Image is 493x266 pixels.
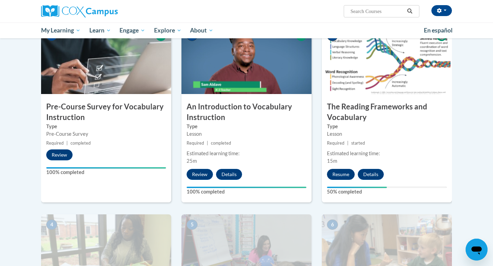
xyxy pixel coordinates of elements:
iframe: Button to launch messaging window [466,239,488,261]
span: Explore [154,26,181,35]
input: Search Courses [350,7,405,15]
span: Engage [119,26,145,35]
span: Required [327,141,344,146]
span: Learn [89,26,111,35]
a: Explore [150,23,186,38]
a: My Learning [37,23,85,38]
span: En español [424,27,453,34]
a: About [186,23,218,38]
img: Course Image [322,26,452,94]
label: 100% completed [46,169,166,176]
span: | [207,141,208,146]
h3: The Reading Frameworks and Vocabulary [322,102,452,123]
button: Search [405,7,415,15]
div: Your progress [187,187,306,188]
a: Learn [85,23,115,38]
button: Review [187,169,213,180]
button: Resume [327,169,355,180]
img: Cox Campus [41,5,118,17]
img: Course Image [181,26,312,94]
span: | [66,141,68,146]
span: Required [46,141,64,146]
div: Your progress [327,187,387,188]
label: Type [187,123,306,130]
h3: Pre-Course Survey for Vocabulary Instruction [41,102,171,123]
span: 5 [187,220,198,230]
img: Course Image [41,26,171,94]
button: Review [46,149,73,160]
label: 100% completed [187,188,306,196]
button: Details [358,169,384,180]
div: Main menu [31,23,462,38]
label: 50% completed [327,188,447,196]
h3: An Introduction to Vocabulary Instruction [181,102,312,123]
span: completed [211,141,231,146]
div: Lesson [187,130,306,138]
span: | [347,141,349,146]
button: Account Settings [431,5,452,16]
div: Estimated learning time: [327,150,447,157]
div: Pre-Course Survey [46,130,166,138]
span: completed [71,141,91,146]
a: Cox Campus [41,5,171,17]
span: 15m [327,158,337,164]
span: 25m [187,158,197,164]
label: Type [46,123,166,130]
a: En español [419,23,457,38]
span: started [351,141,365,146]
span: 6 [327,220,338,230]
div: Estimated learning time: [187,150,306,157]
span: About [190,26,213,35]
div: Lesson [327,130,447,138]
span: Required [187,141,204,146]
button: Details [216,169,242,180]
div: Your progress [46,167,166,169]
span: My Learning [41,26,80,35]
a: Engage [115,23,150,38]
label: Type [327,123,447,130]
span: 4 [46,220,57,230]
